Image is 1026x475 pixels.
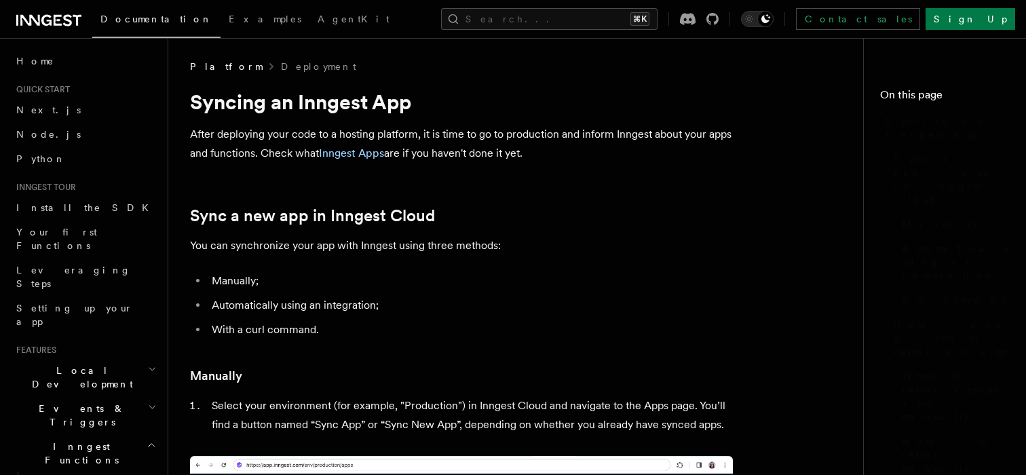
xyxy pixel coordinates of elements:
button: Search...⌘K [441,8,658,30]
h1: Syncing an Inngest App [190,90,733,114]
a: Home [11,49,159,73]
button: Toggle dark mode [741,11,774,27]
button: Local Development [11,358,159,396]
span: Next.js [16,104,81,115]
a: Documentation [92,4,221,38]
span: When to resync Vercel apps manually [902,369,1010,423]
a: Node.js [11,122,159,147]
span: Documentation [100,14,212,24]
a: Syncing an Inngest App [880,109,1010,147]
span: Features [11,345,56,356]
span: Python [16,153,66,164]
span: Platform [190,60,262,73]
a: AgentKit [309,4,398,37]
a: Next.js [11,98,159,122]
span: Automatically using an integration [902,242,1010,282]
span: Events & Triggers [11,402,148,429]
span: Syncing an Inngest App [886,114,1010,141]
span: Quick start [11,84,70,95]
a: Setting up your app [11,296,159,334]
p: After deploying your code to a hosting platform, it is time to go to production and inform Innges... [190,125,733,163]
a: Python [11,147,159,171]
span: How to resync manually [902,434,1010,475]
span: Leveraging Steps [16,265,131,289]
a: When to resync Vercel apps manually [896,364,1010,429]
span: Node.js [16,129,81,140]
button: Inngest Functions [11,434,159,472]
a: Automatically using an integration [896,236,1010,288]
h4: On this page [880,87,1010,109]
span: Inngest Functions [11,440,147,467]
li: Automatically using an integration; [208,296,733,315]
a: Sync a new app in Inngest Cloud [888,147,1010,212]
p: You can synchronize your app with Inngest using three methods: [190,236,733,255]
a: How and when to resync an app [888,312,1010,364]
a: Install the SDK [11,195,159,220]
span: Local Development [11,364,148,391]
a: Leveraging Steps [11,258,159,296]
span: Your first Functions [16,227,97,251]
span: Manually [902,217,978,231]
a: Contact sales [796,8,920,30]
span: Home [16,54,54,68]
span: Install the SDK [16,202,157,213]
a: Your first Functions [11,220,159,258]
a: Inngest Apps [319,147,384,159]
span: Examples [229,14,301,24]
a: Sync a new app in Inngest Cloud [190,206,435,225]
li: With a curl command. [208,320,733,339]
span: AgentKit [318,14,389,24]
span: Inngest tour [11,182,76,193]
kbd: ⌘K [630,12,649,26]
span: How and when to resync an app [894,318,1010,358]
button: Events & Triggers [11,396,159,434]
a: Examples [221,4,309,37]
span: Setting up your app [16,303,133,327]
a: Curl command [896,288,1010,312]
a: Deployment [281,60,356,73]
li: Manually; [208,271,733,290]
a: Manually [190,366,242,385]
a: Sign Up [926,8,1015,30]
span: Sync a new app in Inngest Cloud [894,152,1010,206]
span: Curl command [902,293,1008,307]
a: Manually [896,212,1010,236]
li: Select your environment (for example, "Production") in Inngest Cloud and navigate to the Apps pag... [208,396,733,434]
